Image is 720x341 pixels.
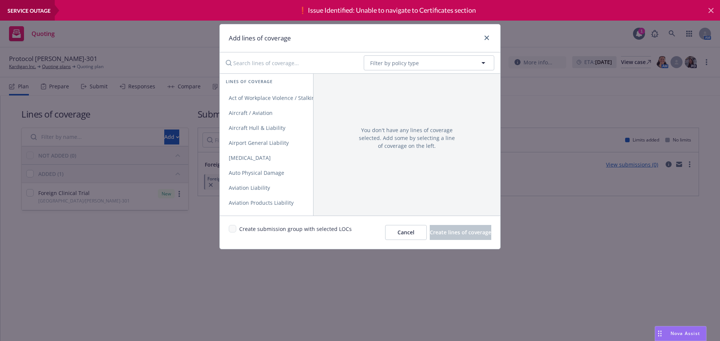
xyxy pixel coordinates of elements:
span: Airport General Liability [220,139,298,146]
button: Nova Assist [655,326,706,341]
button: Cancel [385,225,427,240]
div: Drag to move [655,326,664,341]
span: Nova Assist [670,330,700,337]
span: Create lines of coverage [430,229,491,236]
button: Filter by policy type [364,55,494,70]
span: Aircraft / Aviation [220,109,282,116]
span: Create submission group with selected LOCs [239,225,352,240]
span: Aviation Liability [220,184,279,191]
span: Blanket Accident [220,214,280,221]
span: service outage [7,7,51,14]
a: close [482,33,491,42]
input: Search lines of coverage... [221,55,358,70]
span: Act of Workplace Violence / Stalking Threat [220,94,345,101]
span: Aircraft Hull & Liability [220,124,294,131]
span: Cancel [397,229,414,236]
button: Create lines of coverage [430,225,491,240]
span: [MEDICAL_DATA] [220,154,280,161]
h1: Add lines of coverage [229,33,291,43]
span: Filter by policy type [370,59,419,67]
span: Auto Physical Damage [220,169,293,176]
span: Lines of coverage [226,78,273,85]
span: You don't have any lines of coverage selected. Add some by selecting a line of coverage on the left. [358,126,455,150]
span: Aviation Products Liability [220,199,303,206]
